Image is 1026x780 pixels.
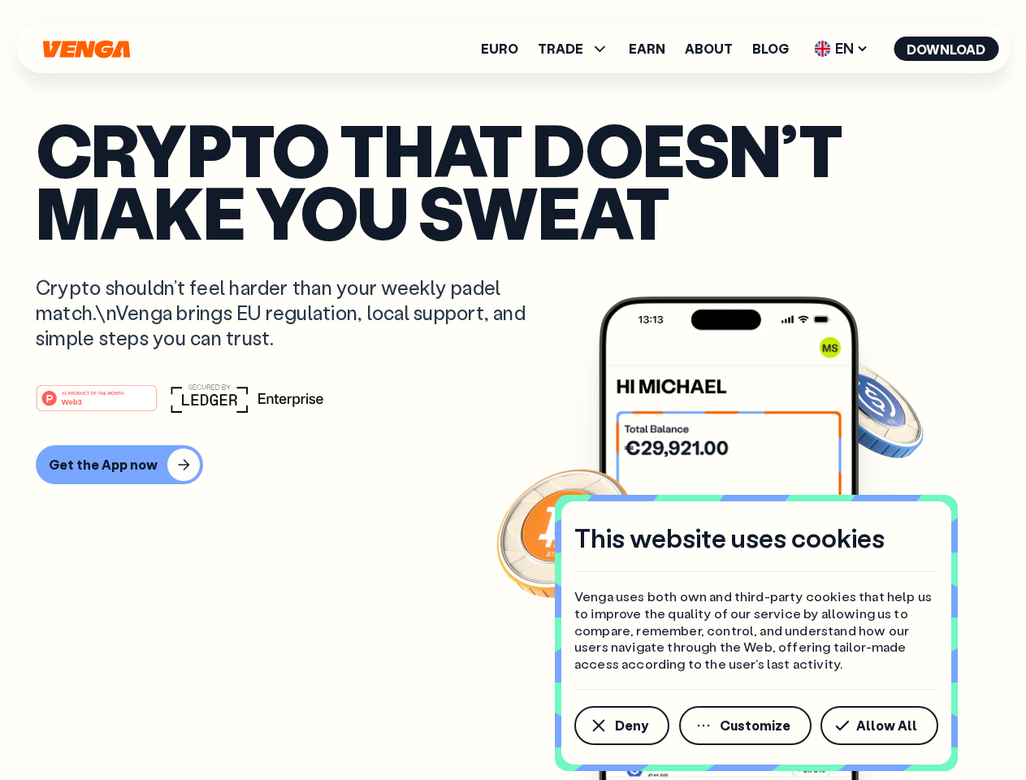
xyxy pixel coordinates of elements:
a: Blog [752,42,789,55]
img: Bitcoin [493,459,639,605]
svg: Home [41,40,132,58]
button: Get the App now [36,445,203,484]
p: Venga uses both own and third-party cookies that help us to improve the quality of our service by... [574,588,938,673]
a: About [685,42,733,55]
button: Download [894,37,998,61]
span: Deny [615,719,648,732]
a: Earn [629,42,665,55]
p: Crypto that doesn’t make you sweat [36,118,990,242]
button: Allow All [820,706,938,745]
img: flag-uk [814,41,830,57]
tspan: #1 PRODUCT OF THE MONTH [62,390,123,395]
p: Crypto shouldn’t feel harder than your weekly padel match.\nVenga brings EU regulation, local sup... [36,275,549,351]
a: Get the App now [36,445,990,484]
button: Deny [574,706,669,745]
span: TRADE [538,42,583,55]
div: Get the App now [49,457,158,473]
span: Customize [720,719,790,732]
span: EN [808,36,874,62]
button: Customize [679,706,812,745]
span: Allow All [856,719,917,732]
tspan: Web3 [62,396,82,405]
span: TRADE [538,39,609,58]
img: USDC coin [810,349,927,466]
a: Euro [481,42,518,55]
h4: This website uses cookies [574,521,885,555]
a: #1 PRODUCT OF THE MONTHWeb3 [36,394,158,415]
